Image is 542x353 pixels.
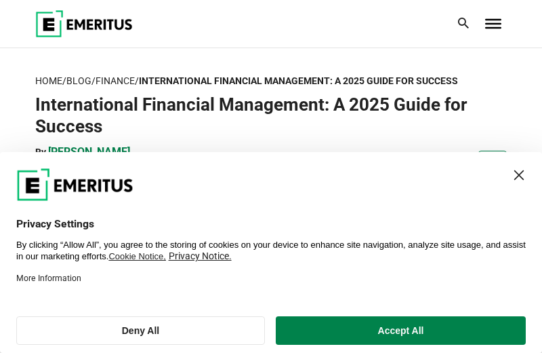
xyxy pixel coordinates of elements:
[485,19,501,29] button: Toggle Menu
[35,75,458,86] span: / / /
[35,75,62,87] a: Home
[139,75,458,86] strong: International Financial Management: A 2025 Guide for Success
[35,94,507,138] h1: International Financial Management: A 2025 Guide for Success
[96,75,135,87] a: Finance
[48,145,130,160] p: [PERSON_NAME]
[35,147,46,157] span: By
[48,145,130,170] a: [PERSON_NAME]
[66,75,91,87] a: Blog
